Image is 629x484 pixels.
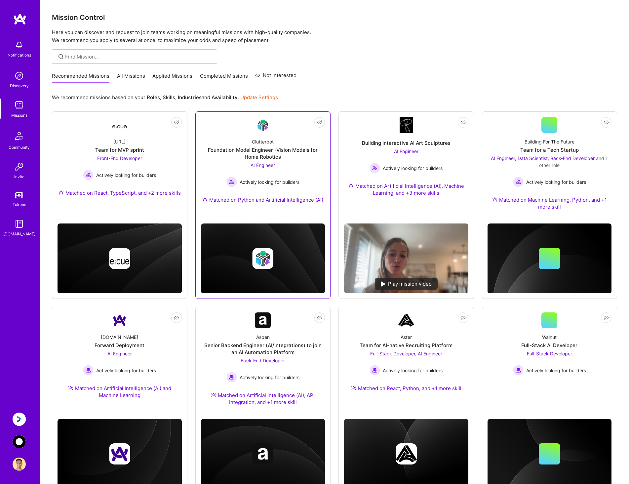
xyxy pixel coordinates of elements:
[526,179,586,185] span: Actively looking for builders
[488,223,612,294] img: cover
[3,230,35,237] div: [DOMAIN_NAME]
[398,312,414,328] img: Company Logo
[109,443,130,464] img: Company logo
[112,312,128,328] img: Company Logo
[13,38,26,52] img: bell
[174,120,179,125] i: icon EyeClosed
[52,94,278,101] p: We recommend missions based on your , , and .
[252,443,273,464] img: Company logo
[97,155,142,161] span: Front-End Developer
[344,182,468,196] div: Matched on Artificial Intelligence (AI), Machine Learning, and +3 more skills
[241,358,285,363] span: Back-End Developer
[383,165,443,172] span: Actively looking for builders
[11,112,27,119] div: Missions
[513,365,524,376] img: Actively looking for builders
[13,217,26,230] img: guide book
[52,13,617,21] h3: Mission Control
[147,94,160,101] b: Roles
[59,190,64,195] img: Ateam Purple Icon
[58,385,182,399] div: Matched on Artificial Intelligence (AI) and Machine Learning
[396,443,417,464] img: Company logo
[226,372,237,383] img: Actively looking for builders
[255,117,271,133] img: Company Logo
[521,342,577,349] div: Full-Stack AI Developer
[101,334,138,341] div: [DOMAIN_NAME]
[9,144,30,151] div: Community
[255,312,271,328] img: Company Logo
[201,146,325,160] div: Foundation Model Engineer -Vision Models for Home Robotics
[201,342,325,356] div: Senior Backend Engineer (AI/Integrations) to join an AI Automation Platform
[344,117,468,218] a: Company LogoBuilding Interactive AI Art SculpturesAI Engineer Actively looking for buildersActive...
[240,94,278,101] a: Update Settings
[113,138,126,145] div: [URL]
[317,315,322,320] i: icon EyeClosed
[68,385,73,390] img: Ateam Purple Icon
[96,172,156,179] span: Actively looking for builders
[400,117,413,133] img: Company Logo
[58,117,182,204] a: Company Logo[URL]Team for MVP sprintFront-End Developer Actively looking for buildersActively loo...
[15,192,23,198] img: tokens
[226,177,237,187] img: Actively looking for builders
[344,223,468,293] img: No Mission
[401,334,412,341] div: Aster
[13,413,26,426] img: Anguleris: BIMsmart AI MVP
[251,162,275,168] span: AI Engineer
[11,435,27,448] a: AnyTeam: Team for AI-Powered Sales Platform
[152,72,192,83] a: Applied Missions
[526,367,586,374] span: Actively looking for builders
[362,140,451,146] div: Building Interactive AI Art Sculptures
[109,248,130,269] img: Company logo
[10,82,29,89] div: Discovery
[375,278,438,290] div: Play mission video
[492,197,497,202] img: Ateam Purple Icon
[117,72,145,83] a: All Missions
[52,28,617,44] p: Here you can discover and request to join teams working on meaningful missions with high-quality ...
[604,315,609,320] i: icon EyeClosed
[201,223,325,294] img: cover
[11,458,27,471] a: User Avatar
[112,119,128,131] img: Company Logo
[83,365,94,376] img: Actively looking for builders
[13,458,26,471] img: User Avatar
[240,374,299,381] span: Actively looking for builders
[211,392,216,397] img: Ateam Purple Icon
[11,128,27,144] img: Community
[174,315,179,320] i: icon EyeClosed
[14,173,24,180] div: Invite
[252,138,274,145] div: Clutterbot
[256,334,270,341] div: Aspen
[178,94,202,101] b: Industries
[348,183,354,188] img: Ateam Purple Icon
[488,117,612,218] a: Building For The FutureTeam for a Tech StartupAI Engineer, Data Scientist, Back-End Developer and...
[460,120,466,125] i: icon EyeClosed
[383,367,443,374] span: Actively looking for builders
[200,72,248,83] a: Completed Missions
[460,315,466,320] i: icon EyeClosed
[604,120,609,125] i: icon EyeClosed
[252,248,273,269] img: Company logo
[13,69,26,82] img: discovery
[360,342,452,349] div: Team for AI-native Recruiting Platform
[58,223,182,294] img: cover
[344,312,468,400] a: Company LogoAsterTeam for AI-native Recruiting PlatformFull-Stack Developer, AI Engineer Actively...
[95,146,144,153] div: Team for MVP sprint
[95,342,144,349] div: Forward Deployment
[202,197,208,202] img: Ateam Purple Icon
[201,392,325,406] div: Matched on Artificial Intelligence (AI), API Integration, and +1 more skill
[513,177,524,187] img: Actively looking for builders
[163,94,175,101] b: Skills
[59,189,181,196] div: Matched on React, TypeScript, and +2 more skills
[13,160,26,173] img: Invite
[255,71,296,83] a: Not Interested
[13,435,26,448] img: AnyTeam: Team for AI-Powered Sales Platform
[488,312,612,398] a: WalnutFull-Stack AI DeveloperFull-Stack Developer Actively looking for buildersActively looking f...
[491,155,595,161] span: AI Engineer, Data Scientist, Back-End Developer
[13,13,26,25] img: logo
[8,52,31,59] div: Notifications
[527,351,572,356] span: Full-Stack Developer
[370,365,380,376] img: Actively looking for builders
[351,385,461,392] div: Matched on React, Python, and +1 more skill
[370,351,442,356] span: Full-Stack Developer, AI Engineer
[201,312,325,414] a: Company LogoAspenSenior Backend Engineer (AI/Integrations) to join an AI Automation PlatformBack-...
[394,148,418,154] span: AI Engineer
